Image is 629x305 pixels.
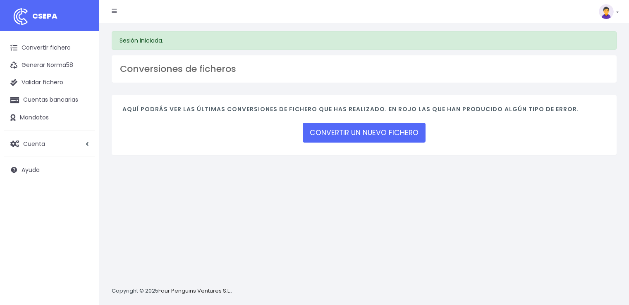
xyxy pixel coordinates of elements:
[120,64,608,74] h3: Conversiones de ficheros
[303,123,426,143] a: CONVERTIR UN NUEVO FICHERO
[32,11,57,21] span: CSEPA
[10,6,31,27] img: logo
[23,139,45,148] span: Cuenta
[158,287,231,295] a: Four Penguins Ventures S.L.
[4,135,95,152] a: Cuenta
[112,287,232,295] p: Copyright © 2025 .
[122,106,606,117] h4: Aquí podrás ver las últimas conversiones de fichero que has realizado. En rojo las que han produc...
[4,74,95,91] a: Validar fichero
[4,161,95,179] a: Ayuda
[22,166,40,174] span: Ayuda
[4,91,95,109] a: Cuentas bancarias
[4,39,95,57] a: Convertir fichero
[4,57,95,74] a: Generar Norma58
[599,4,614,19] img: profile
[112,31,617,50] div: Sesión iniciada.
[4,109,95,126] a: Mandatos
